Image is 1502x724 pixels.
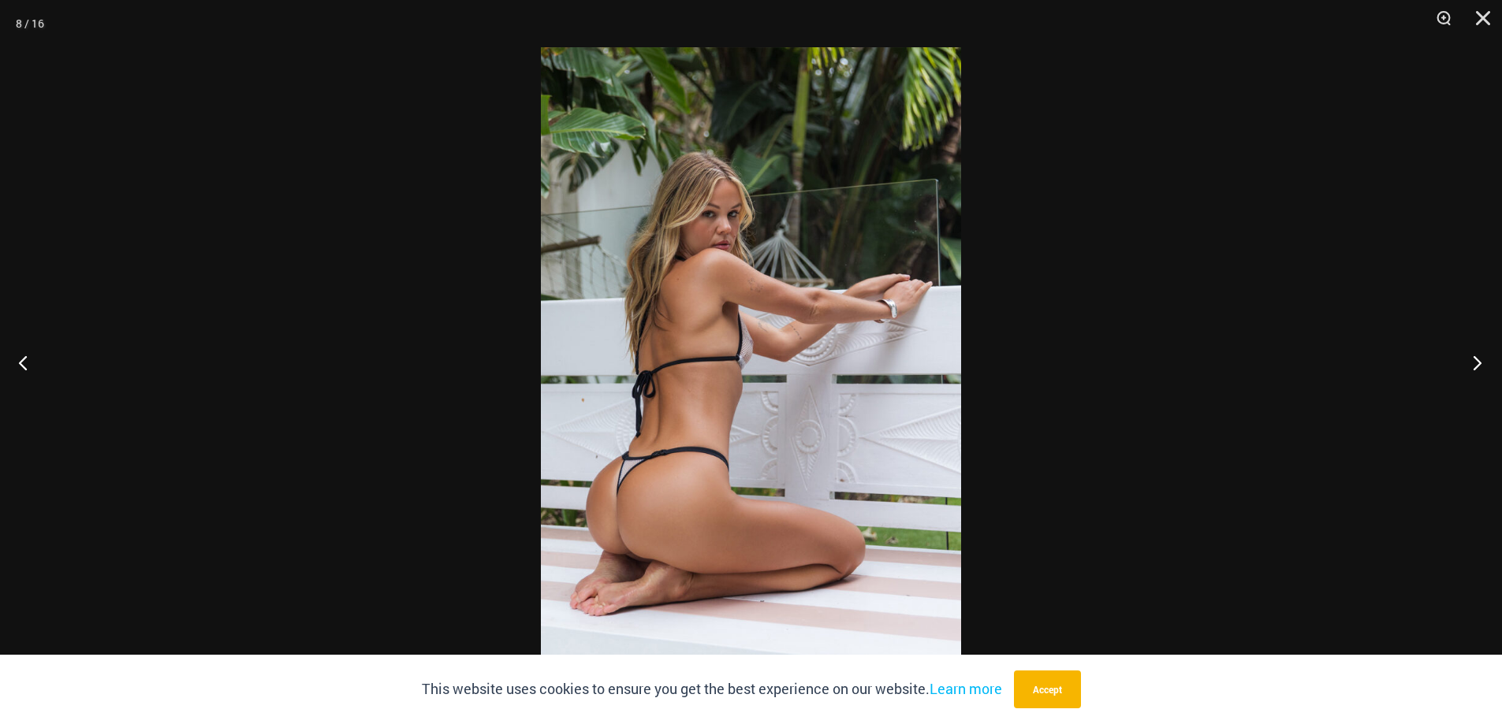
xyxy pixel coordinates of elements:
button: Accept [1014,670,1081,708]
button: Next [1443,323,1502,402]
a: Learn more [930,679,1002,698]
img: Trade Winds IvoryInk 317 Top 469 Thong 11 [541,47,961,677]
div: 8 / 16 [16,12,44,35]
p: This website uses cookies to ensure you get the best experience on our website. [422,678,1002,701]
